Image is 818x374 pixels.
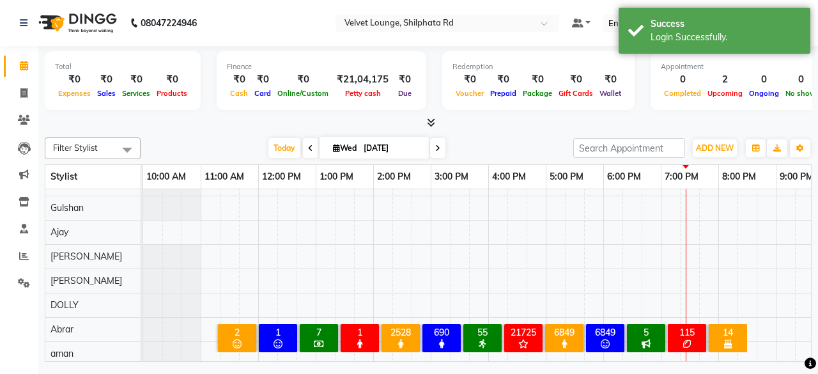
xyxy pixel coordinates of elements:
[153,89,190,98] span: Products
[274,72,332,87] div: ₹0
[50,348,73,359] span: aman
[50,251,122,262] span: [PERSON_NAME]
[343,327,376,338] div: 1
[589,327,622,338] div: 6849
[220,327,254,338] div: 2
[360,139,424,158] input: 2025-09-03
[119,89,153,98] span: Services
[50,299,79,311] span: DOLLY
[330,143,360,153] span: Wed
[259,168,304,186] a: 12:00 PM
[302,327,336,338] div: 7
[661,89,704,98] span: Completed
[670,327,704,338] div: 115
[704,89,746,98] span: Upcoming
[119,72,153,87] div: ₹0
[452,89,487,98] span: Voucher
[466,327,499,338] div: 55
[746,72,782,87] div: 0
[94,72,119,87] div: ₹0
[227,89,251,98] span: Cash
[227,61,416,72] div: Finance
[50,226,68,238] span: Ajay
[651,31,801,44] div: Login Successfully.
[251,89,274,98] span: Card
[661,168,702,186] a: 7:00 PM
[693,139,737,157] button: ADD NEW
[425,327,458,338] div: 690
[487,89,520,98] span: Prepaid
[555,72,596,87] div: ₹0
[50,202,84,214] span: Gulshan
[711,327,745,338] div: 14
[596,72,624,87] div: ₹0
[50,323,73,335] span: Abrar
[746,89,782,98] span: Ongoing
[520,89,555,98] span: Package
[604,168,644,186] a: 6:00 PM
[274,89,332,98] span: Online/Custom
[489,168,529,186] a: 4:00 PM
[201,168,247,186] a: 11:00 AM
[507,327,540,338] div: 21725
[261,327,295,338] div: 1
[153,72,190,87] div: ₹0
[596,89,624,98] span: Wallet
[555,89,596,98] span: Gift Cards
[50,275,122,286] span: [PERSON_NAME]
[573,138,685,158] input: Search Appointment
[251,72,274,87] div: ₹0
[227,72,251,87] div: ₹0
[546,168,587,186] a: 5:00 PM
[374,168,414,186] a: 2:00 PM
[53,143,98,153] span: Filter Stylist
[143,168,189,186] a: 10:00 AM
[342,89,384,98] span: Petty cash
[50,171,77,182] span: Stylist
[33,5,120,41] img: logo
[395,89,415,98] span: Due
[452,72,487,87] div: ₹0
[384,327,417,338] div: 2528
[651,17,801,31] div: Success
[394,72,416,87] div: ₹0
[661,72,704,87] div: 0
[629,327,663,338] div: 5
[141,5,197,41] b: 08047224946
[55,61,190,72] div: Total
[548,327,581,338] div: 6849
[55,89,94,98] span: Expenses
[431,168,472,186] a: 3:00 PM
[452,61,624,72] div: Redemption
[487,72,520,87] div: ₹0
[268,138,300,158] span: Today
[55,72,94,87] div: ₹0
[94,89,119,98] span: Sales
[520,72,555,87] div: ₹0
[696,143,734,153] span: ADD NEW
[332,72,394,87] div: ₹21,04,175
[316,168,357,186] a: 1:00 PM
[704,72,746,87] div: 2
[776,168,817,186] a: 9:00 PM
[719,168,759,186] a: 8:00 PM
